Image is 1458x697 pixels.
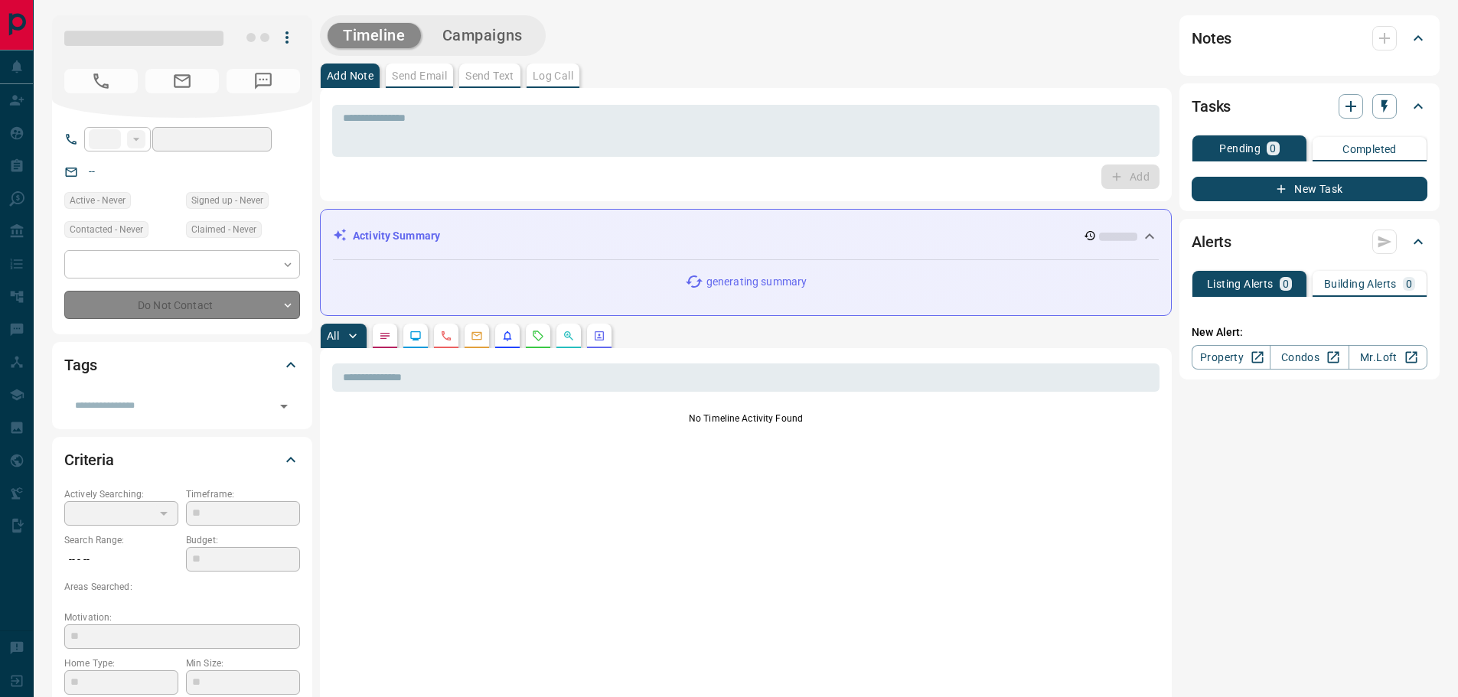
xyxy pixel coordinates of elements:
div: Tasks [1192,88,1427,125]
p: 0 [1406,278,1412,289]
span: No Email [145,69,219,93]
span: Contacted - Never [70,222,143,237]
span: No Number [64,69,138,93]
p: Pending [1219,143,1261,154]
p: generating summary [706,274,807,290]
a: -- [89,165,95,178]
p: Min Size: [186,656,300,670]
svg: Lead Browsing Activity [409,330,422,342]
svg: Calls [440,330,452,342]
h2: Alerts [1192,230,1231,254]
p: Completed [1342,144,1397,155]
h2: Tags [64,353,96,377]
button: Timeline [328,23,421,48]
div: Do Not Contact [64,291,300,319]
h2: Tasks [1192,94,1231,119]
a: Condos [1270,345,1349,370]
p: Building Alerts [1324,278,1397,289]
span: Signed up - Never [191,193,263,208]
div: Tags [64,347,300,383]
div: Alerts [1192,223,1427,260]
svg: Listing Alerts [501,330,514,342]
p: Activity Summary [353,228,440,244]
p: No Timeline Activity Found [332,412,1160,425]
button: Open [273,396,295,417]
svg: Emails [471,330,483,342]
h2: Criteria [64,448,114,472]
div: Criteria [64,441,300,478]
p: Listing Alerts [1207,278,1274,289]
svg: Opportunities [563,330,575,342]
button: Campaigns [427,23,538,48]
p: Timeframe: [186,487,300,501]
svg: Requests [532,330,544,342]
h2: Notes [1192,26,1231,50]
p: Areas Searched: [64,580,300,594]
p: Motivation: [64,611,300,624]
p: 0 [1283,278,1289,289]
svg: Agent Actions [593,330,605,342]
div: Activity Summary [333,222,1159,250]
p: New Alert: [1192,324,1427,340]
span: No Number [227,69,300,93]
p: -- - -- [64,547,178,572]
a: Mr.Loft [1349,345,1427,370]
span: Active - Never [70,193,126,208]
p: Budget: [186,533,300,547]
p: Actively Searching: [64,487,178,501]
p: All [327,331,339,341]
div: Notes [1192,20,1427,57]
p: 0 [1270,143,1276,154]
button: New Task [1192,177,1427,201]
p: Search Range: [64,533,178,547]
span: Claimed - Never [191,222,256,237]
a: Property [1192,345,1270,370]
svg: Notes [379,330,391,342]
p: Add Note [327,70,373,81]
p: Home Type: [64,656,178,670]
